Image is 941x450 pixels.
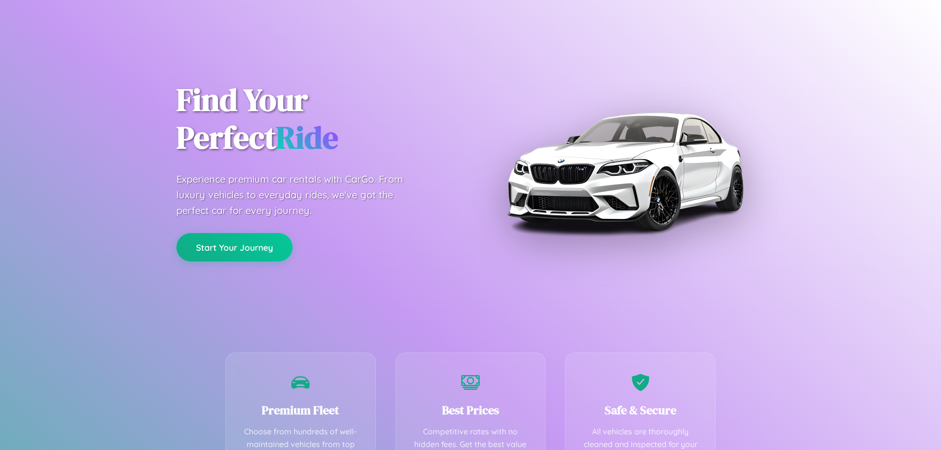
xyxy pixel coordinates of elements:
[176,233,293,261] button: Start Your Journey
[276,116,338,159] span: Ride
[411,402,531,418] h3: Best Prices
[176,81,456,157] h1: Find Your Perfect
[502,49,747,294] img: Premium BMW car rental vehicle
[241,402,361,418] h3: Premium Fleet
[176,171,421,218] p: Experience premium car rentals with CarGo. From luxury vehicles to everyday rides, we've got the ...
[580,402,700,418] h3: Safe & Secure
